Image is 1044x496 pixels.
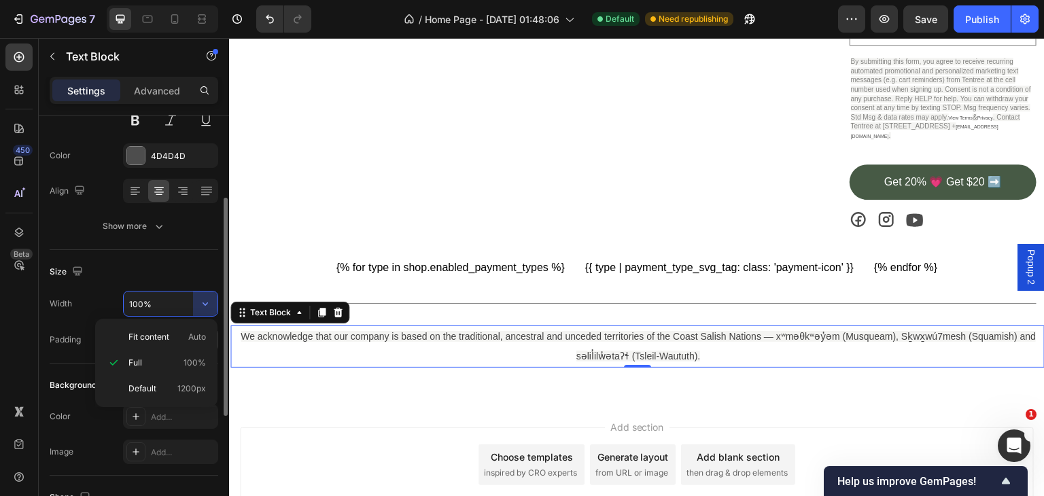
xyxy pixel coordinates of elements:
[66,48,181,65] p: Text Block
[50,182,88,200] div: Align
[124,291,217,316] input: Auto
[659,13,728,25] span: Need republishing
[1026,409,1037,420] span: 1
[13,145,33,156] div: 450
[151,446,215,459] div: Add...
[188,331,206,343] span: Auto
[262,412,344,426] div: Choose templates
[621,126,807,162] button: Get 20% &nbsp; &nbsp; 💗 &nbsp; &nbsp;Get $20 &nbsp;➡️&nbsp;
[10,249,33,260] div: Beta
[366,429,439,441] span: from URL or image
[50,376,116,395] div: Background
[837,473,1014,489] button: Show survey - Help us improve GemPages!
[67,84,105,98] p: Settings
[468,412,551,426] div: Add blank section
[128,383,156,395] span: Default
[3,287,816,330] div: Rich Text Editor. Editing area: main
[5,5,101,33] button: 7
[457,429,559,441] span: then drag & drop elements
[50,298,72,310] div: Width
[425,12,559,26] span: Home Page - [DATE] 01:48:06
[255,429,348,441] span: inspired by CRO experts
[103,219,166,233] div: Show more
[151,150,215,162] div: 4D4D4D
[12,293,807,323] span: We acknowledge that our company is based on the traditional, ancestral and unceded territories of...
[748,77,764,82] a: Privacy
[128,357,142,369] span: Full
[837,475,998,488] span: Help us improve GemPages!
[50,263,86,281] div: Size
[655,135,773,154] div: Get 20% 💗 Get $20 ➡️
[50,410,71,423] div: Color
[998,429,1030,462] iframe: Intercom live chat
[622,86,769,101] a: [EMAIL_ADDRESS][DOMAIN_NAME]
[915,14,937,25] span: Save
[376,382,440,396] span: Add section
[151,411,215,423] div: Add...
[50,149,71,162] div: Color
[660,94,662,101] span: .
[720,77,744,82] a: View Terms
[954,5,1011,33] button: Publish
[256,5,311,33] div: Undo/Redo
[50,334,81,346] div: Padding
[368,412,440,426] div: Generate layout
[903,5,948,33] button: Save
[229,38,1044,496] iframe: Design area
[50,214,218,238] button: Show more
[128,331,169,343] span: Fit content
[622,20,802,83] span: By submitting this form, you agree to receive recurring automated promotional and personalized ma...
[184,357,206,369] span: 100%
[606,13,634,25] span: Default
[744,75,748,83] span: &
[419,12,422,26] span: /
[8,222,807,266] ul: {% for type in shop.enabled_payment_types %} {% endfor %}
[50,446,73,458] div: Image
[356,222,625,238] li: {{ type | payment_type_svg_tag: class: 'payment-icon' }}
[134,84,180,98] p: Advanced
[965,12,999,26] div: Publish
[18,268,65,281] div: Text Block
[177,383,206,395] span: 1200px
[795,211,809,247] span: Popup 2
[89,11,95,27] p: 7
